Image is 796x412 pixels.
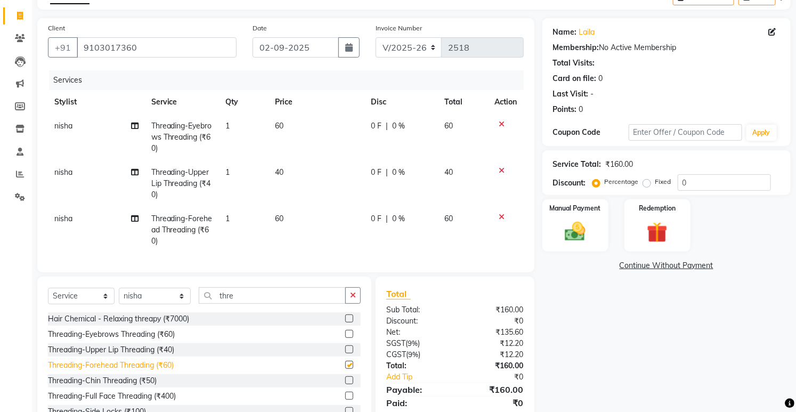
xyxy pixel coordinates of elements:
[386,167,388,178] span: |
[48,313,189,325] div: Hair Chemical - Relaxing threapy (₹7000)
[553,42,780,53] div: No Active Membership
[378,304,455,316] div: Sub Total:
[48,391,176,402] div: Threading-Full Face Threading (₹400)
[553,159,602,170] div: Service Total:
[48,375,157,386] div: Threading-Chin Threading (₹50)
[746,125,777,141] button: Apply
[376,23,422,33] label: Invoice Number
[54,214,72,223] span: nisha
[408,339,418,348] span: 9%
[606,159,633,170] div: ₹160.00
[558,220,592,244] img: _cash.svg
[378,371,468,383] a: Add Tip
[225,121,230,131] span: 1
[545,260,789,271] a: Continue Without Payment
[151,121,212,153] span: Threading-Eyebrows Threading (₹60)
[468,371,532,383] div: ₹0
[392,120,405,132] span: 0 %
[489,90,524,114] th: Action
[386,213,388,224] span: |
[438,90,488,114] th: Total
[553,88,589,100] div: Last Visit:
[219,90,269,114] th: Qty
[455,397,532,409] div: ₹0
[392,167,405,178] span: 0 %
[378,360,455,371] div: Total:
[364,90,438,114] th: Disc
[553,104,577,115] div: Points:
[225,167,230,177] span: 1
[54,167,72,177] span: nisha
[77,37,237,58] input: Search by Name/Mobile/Email/Code
[199,287,345,304] input: Search or Scan
[655,177,671,187] label: Fixed
[386,350,406,359] span: CGST
[553,177,586,189] div: Discount:
[378,338,455,349] div: ( )
[392,213,405,224] span: 0 %
[579,104,583,115] div: 0
[378,327,455,338] div: Net:
[378,349,455,360] div: ( )
[455,349,532,360] div: ₹12.20
[553,27,577,38] div: Name:
[151,214,213,246] span: Threading-Forehead Threading (₹60)
[48,23,65,33] label: Client
[48,360,174,371] div: Threading-Forehead Threading (₹60)
[553,127,629,138] div: Coupon Code
[408,350,418,359] span: 9%
[48,329,175,340] div: Threading-Eyebrows Threading (₹60)
[553,58,595,69] div: Total Visits:
[455,360,532,371] div: ₹160.00
[640,220,674,245] img: _gift.svg
[455,304,532,316] div: ₹160.00
[455,383,532,396] div: ₹160.00
[599,73,603,84] div: 0
[455,338,532,349] div: ₹12.20
[48,37,78,58] button: +91
[553,42,599,53] div: Membership:
[225,214,230,223] span: 1
[455,316,532,327] div: ₹0
[579,27,595,38] a: Laila
[378,383,455,396] div: Payable:
[371,120,381,132] span: 0 F
[371,213,381,224] span: 0 F
[591,88,594,100] div: -
[386,120,388,132] span: |
[455,327,532,338] div: ₹135.60
[48,90,145,114] th: Stylist
[444,214,453,223] span: 60
[629,124,742,141] input: Enter Offer / Coupon Code
[54,121,72,131] span: nisha
[605,177,639,187] label: Percentage
[371,167,381,178] span: 0 F
[378,316,455,327] div: Discount:
[378,397,455,409] div: Paid:
[386,338,405,348] span: SGST
[639,204,676,213] label: Redemption
[48,344,174,356] div: Threading-Upper Lip Threading (₹40)
[269,90,364,114] th: Price
[550,204,601,213] label: Manual Payment
[386,288,411,300] span: Total
[444,167,453,177] span: 40
[275,167,283,177] span: 40
[444,121,453,131] span: 60
[275,214,283,223] span: 60
[253,23,267,33] label: Date
[553,73,597,84] div: Card on file:
[145,90,219,114] th: Service
[275,121,283,131] span: 60
[151,167,211,199] span: Threading-Upper Lip Threading (₹40)
[49,70,532,90] div: Services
